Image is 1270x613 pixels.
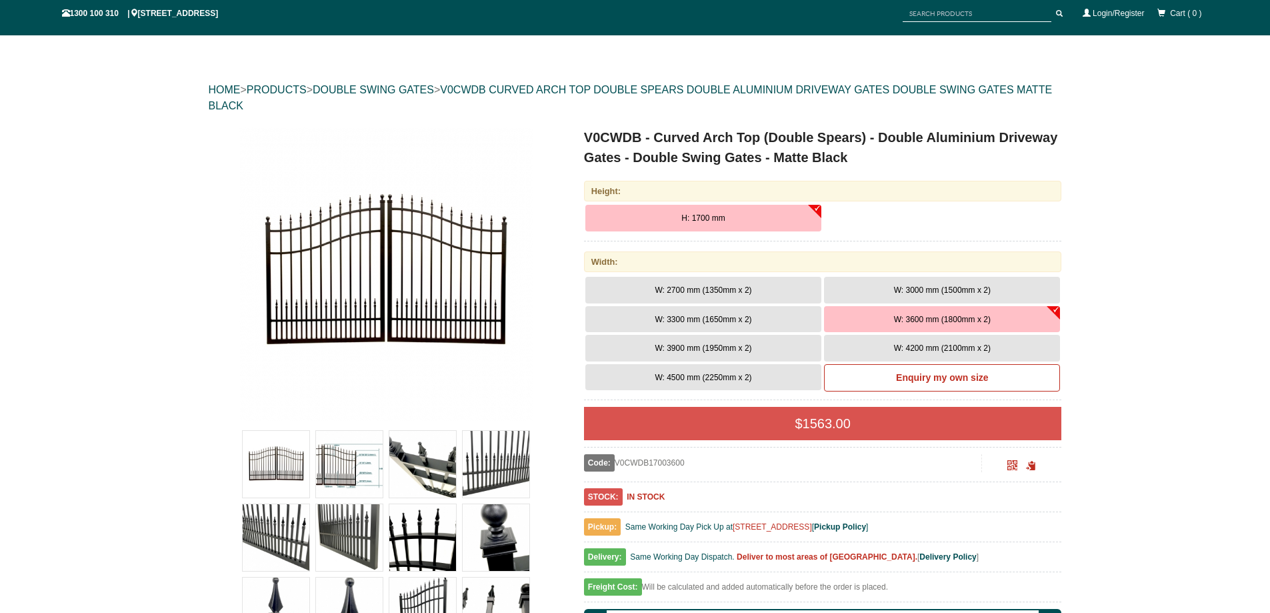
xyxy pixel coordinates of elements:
div: Height: [584,181,1062,201]
a: Login/Register [1093,9,1144,18]
a: DOUBLE SWING GATES [313,84,434,95]
a: HOME [209,84,241,95]
img: V0CWDB - Curved Arch Top (Double Spears) - Double Aluminium Driveway Gates - Double Swing Gates -... [463,431,529,498]
a: V0CWDB - Curved Arch Top (Double Spears) - Double Aluminium Driveway Gates - Double Swing Gates -... [210,127,563,421]
span: Cart ( 0 ) [1170,9,1201,18]
span: Delivery: [584,548,626,566]
button: W: 4200 mm (2100mm x 2) [824,335,1060,362]
a: Delivery Policy [919,552,976,562]
span: Same Working Day Dispatch. [630,552,735,562]
span: W: 3600 mm (1800mm x 2) [894,315,991,324]
span: W: 3900 mm (1950mm x 2) [655,344,751,353]
button: W: 3000 mm (1500mm x 2) [824,277,1060,303]
div: Will be calculated and added automatically before the order is placed. [584,579,1062,602]
span: Pickup: [584,518,621,536]
a: Pickup Policy [814,522,866,532]
img: V0CWDB - Curved Arch Top (Double Spears) - Double Aluminium Driveway Gates - Double Swing Gates -... [463,504,529,571]
b: Enquiry my own size [896,372,988,383]
b: Deliver to most areas of [GEOGRAPHIC_DATA]. [737,552,917,562]
span: Same Working Day Pick Up at [ ] [625,522,869,532]
span: W: 4500 mm (2250mm x 2) [655,373,751,382]
a: PRODUCTS [247,84,307,95]
img: V0CWDB - Curved Arch Top (Double Spears) - Double Aluminium Driveway Gates - Double Swing Gates -... [316,431,383,498]
h1: V0CWDB - Curved Arch Top (Double Spears) - Double Aluminium Driveway Gates - Double Swing Gates -... [584,127,1062,167]
input: SEARCH PRODUCTS [903,5,1051,22]
img: V0CWDB - Curved Arch Top (Double Spears) - Double Aluminium Driveway Gates - Double Swing Gates -... [316,504,383,571]
span: Code: [584,454,615,472]
div: Width: [584,251,1062,272]
button: W: 4500 mm (2250mm x 2) [585,364,821,391]
img: V0CWDB - Curved Arch Top (Double Spears) - Double Aluminium Driveway Gates - Double Swing Gates -... [389,504,456,571]
img: V0CWDB - Curved Arch Top (Double Spears) - Double Aluminium Driveway Gates - Double Swing Gates -... [243,431,309,498]
button: W: 3600 mm (1800mm x 2) [824,306,1060,333]
button: W: 3900 mm (1950mm x 2) [585,335,821,362]
a: [STREET_ADDRESS] [733,522,812,532]
span: STOCK: [584,488,623,506]
img: V0CWDB - Curved Arch Top (Double Spears) - Double Aluminium Driveway Gates - Double Swing Gates -... [243,504,309,571]
span: W: 4200 mm (2100mm x 2) [894,344,991,353]
button: W: 3300 mm (1650mm x 2) [585,306,821,333]
span: W: 3000 mm (1500mm x 2) [894,285,991,295]
div: [ ] [584,549,1062,572]
img: V0CWDB - Curved Arch Top (Double Spears) - Double Aluminium Driveway Gates - Double Swing Gates -... [389,431,456,498]
iframe: LiveChat chat widget [1003,256,1270,566]
button: W: 2700 mm (1350mm x 2) [585,277,821,303]
div: V0CWDB17003600 [584,454,982,472]
span: W: 2700 mm (1350mm x 2) [655,285,751,295]
a: V0CWDB CURVED ARCH TOP DOUBLE SPEARS DOUBLE ALUMINIUM DRIVEWAY GATES DOUBLE SWING GATES MATTE BLACK [209,84,1053,111]
span: 1563.00 [803,416,851,431]
span: H: 1700 mm [681,213,725,223]
button: H: 1700 mm [585,205,821,231]
span: W: 3300 mm (1650mm x 2) [655,315,751,324]
b: IN STOCK [627,492,665,502]
span: Freight Cost: [584,578,642,596]
span: 1300 100 310 | [STREET_ADDRESS] [62,9,219,18]
div: > > > [209,69,1062,127]
img: V0CWDB - Curved Arch Top (Double Spears) - Double Aluminium Driveway Gates - Double Swing Gates -... [239,127,533,421]
a: Enquiry my own size [824,364,1060,392]
div: $ [584,407,1062,440]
